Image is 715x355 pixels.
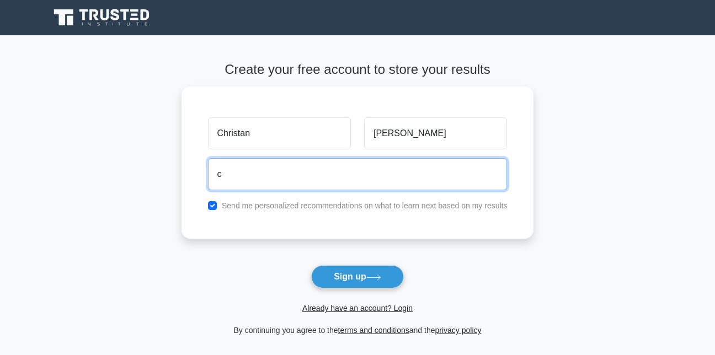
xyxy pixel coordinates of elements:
[311,265,404,288] button: Sign up
[208,117,351,149] input: First name
[182,62,534,78] h4: Create your free account to store your results
[302,304,413,313] a: Already have an account? Login
[175,324,541,337] div: By continuing you agree to the and the
[208,158,508,190] input: Email
[435,326,482,335] a: privacy policy
[364,117,507,149] input: Last name
[338,326,409,335] a: terms and conditions
[222,201,508,210] label: Send me personalized recommendations on what to learn next based on my results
